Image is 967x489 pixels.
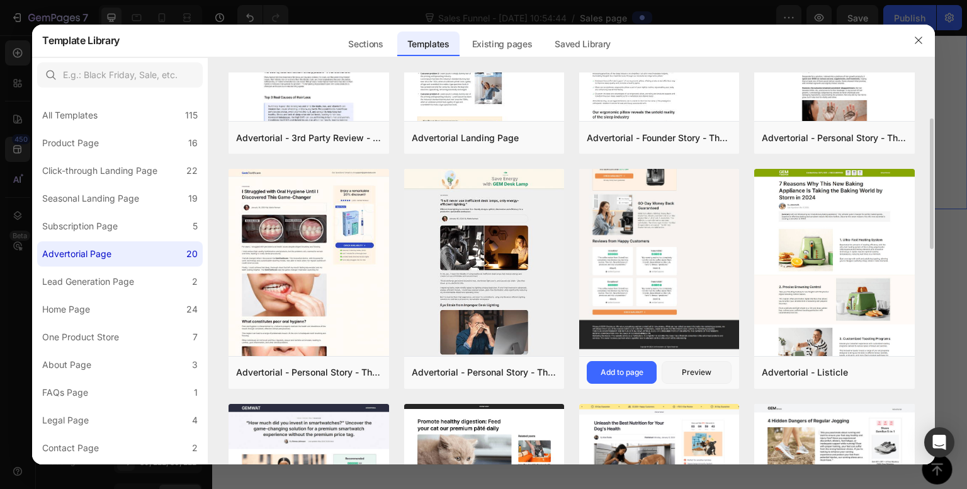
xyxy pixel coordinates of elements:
div: 2 [192,274,198,289]
button: Add to page [587,361,657,384]
div: Lead Generation Page [42,274,134,289]
button: Preview [662,361,732,384]
div: About Page [42,357,91,372]
div: 22 [186,163,198,178]
p: MIN [502,86,517,95]
div: Open Intercom Messenger [924,427,954,457]
div: 20 [186,246,198,262]
div: FAQs Page [42,385,88,400]
div: Saved Library [545,32,621,57]
div: 00 [466,74,483,87]
div: Advertorial Landing Page [412,130,519,146]
div: Legal Page [42,413,89,428]
p: DAY [430,86,446,95]
div: Advertorial Page [42,246,111,262]
div: 00 [502,74,517,87]
div: 3 [192,357,198,372]
div: 4 [192,413,198,428]
div: Advertorial - Listicle [762,365,848,380]
div: Add to page [601,367,643,378]
div: Subscription Page [42,219,118,234]
div: Advertorial - Personal Story - The Before & After Image Style 4 [412,365,557,380]
p: SEC [536,86,553,95]
div: 1 [194,385,198,400]
div: Advertorial - Personal Story - The Before & After Image Style 3 [236,365,381,380]
div: Existing pages [462,32,543,57]
div: 00 [536,74,553,87]
p: Start Your Day Right [443,2,540,15]
div: Contact Page [42,440,99,456]
div: Templates [397,32,460,57]
div: Sections [338,32,393,57]
div: 5 [193,219,198,234]
div: Product Page [42,135,99,151]
h2: Template Library [42,24,120,57]
div: Advertorial - 3rd Party Review - The Before Image - Hair Supplement [236,130,381,146]
div: Seasonal Landing Page [42,191,139,206]
p: HRS [466,86,483,95]
div: Home Page [42,302,90,317]
div: All Templates [42,108,98,123]
div: 19 [188,191,198,206]
div: Click-through Landing Page [42,163,157,178]
div: 7 [193,330,198,345]
div: Advertorial - Personal Story - The Before Image [762,130,907,146]
div: One Product Store [42,330,119,345]
div: 16 [188,135,198,151]
div: 24 [186,302,198,317]
input: E.g.: Black Friday, Sale, etc. [37,62,203,88]
div: 115 [185,108,198,123]
div: 00 [430,74,446,87]
div: Preview [682,367,711,378]
div: Advertorial - Founder Story - The After Image [587,130,732,146]
span: Try it [DATE] with a 30-Day Money Back Guarantee! [405,35,579,59]
div: 2 [192,440,198,456]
